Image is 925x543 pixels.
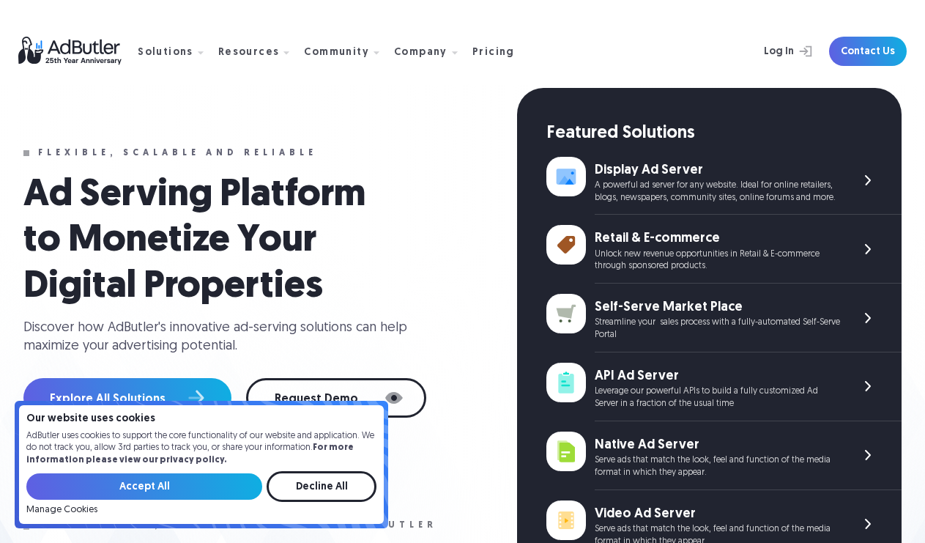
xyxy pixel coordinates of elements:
[38,148,317,158] div: Flexible, scalable and reliable
[546,352,902,421] a: API Ad Server Leverage our powerful APIs to build a fully customized Ad Server in a fraction of t...
[218,48,280,58] div: Resources
[595,454,840,479] div: Serve ads that match the look, feel and function of the media format in which they appear.
[26,473,262,500] input: Accept All
[595,229,840,248] div: Retail & E-commerce
[595,298,840,317] div: Self-Serve Market Place
[23,378,231,418] a: Explore All Solutions
[546,147,902,215] a: Display Ad Server A powerful ad server for any website. Ideal for online retailers, blogs, newspa...
[546,122,902,147] div: Featured Solutions
[829,37,907,66] a: Contact Us
[23,173,404,310] h1: Ad Serving Platform to Monetize Your Digital Properties
[472,45,527,58] a: Pricing
[304,48,369,58] div: Community
[138,48,193,58] div: Solutions
[546,215,902,284] a: Retail & E-commerce Unlock new revenue opportunities in Retail & E-commerce through sponsored pro...
[23,319,419,355] div: Discover how AdButler's innovative ad-serving solutions can help maximize your advertising potent...
[472,48,515,58] div: Pricing
[246,378,426,418] a: Request Demo
[26,505,97,515] a: Manage Cookies
[595,505,840,523] div: Video Ad Server
[595,248,840,273] div: Unlock new revenue opportunities in Retail & E-commerce through sponsored products.
[725,37,820,66] a: Log In
[595,317,840,341] div: Streamline your sales process with a fully-automated Self-Serve Portal
[595,180,840,204] div: A powerful ad server for any website. Ideal for online retailers, blogs, newspapers, community si...
[595,385,840,410] div: Leverage our powerful APIs to build a fully customized Ad Server in a fraction of the usual time
[26,414,376,424] h4: Our website uses cookies
[26,430,376,467] p: AdButler uses cookies to support the core functionality of our website and application. We do not...
[546,284,902,352] a: Self-Serve Market Place Streamline your sales process with a fully-automated Self-Serve Portal
[595,161,840,180] div: Display Ad Server
[267,471,376,502] input: Decline All
[595,367,840,385] div: API Ad Server
[595,436,840,454] div: Native Ad Server
[546,421,902,490] a: Native Ad Server Serve ads that match the look, feel and function of the media format in which th...
[394,48,447,58] div: Company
